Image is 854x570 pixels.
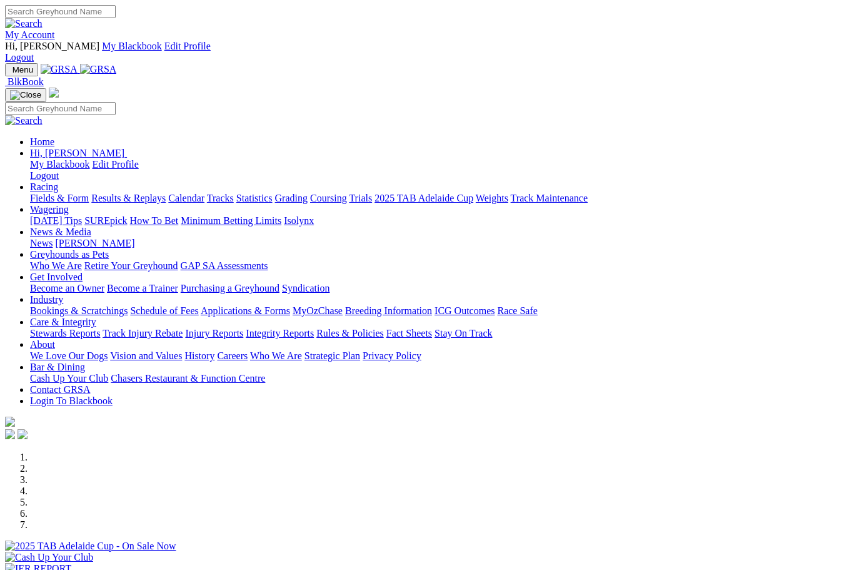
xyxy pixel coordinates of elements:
a: Bookings & Scratchings [30,305,128,316]
a: Trials [349,193,372,203]
a: Fields & Form [30,193,89,203]
a: 2025 TAB Adelaide Cup [374,193,473,203]
div: Wagering [30,215,849,226]
a: Stewards Reports [30,328,100,338]
img: GRSA [41,64,78,75]
a: Calendar [168,193,204,203]
a: My Blackbook [30,159,90,170]
a: MyOzChase [293,305,343,316]
a: Bar & Dining [30,362,85,372]
a: Logout [5,52,34,63]
div: About [30,350,849,362]
a: Applications & Forms [201,305,290,316]
a: How To Bet [130,215,179,226]
a: Cash Up Your Club [30,373,108,384]
a: GAP SA Assessments [181,260,268,271]
a: Grading [275,193,308,203]
a: Get Involved [30,272,83,282]
div: Care & Integrity [30,328,849,339]
a: Coursing [310,193,347,203]
input: Search [5,5,116,18]
a: Breeding Information [345,305,432,316]
a: Isolynx [284,215,314,226]
a: Race Safe [497,305,537,316]
a: Privacy Policy [363,350,421,361]
div: Greyhounds as Pets [30,260,849,272]
div: Hi, [PERSON_NAME] [30,159,849,181]
a: Statistics [236,193,273,203]
a: Fact Sheets [386,328,432,338]
a: Contact GRSA [30,384,90,395]
a: Minimum Betting Limits [181,215,281,226]
a: Vision and Values [110,350,182,361]
a: My Account [5,29,55,40]
div: News & Media [30,238,849,249]
a: News & Media [30,226,91,237]
a: Edit Profile [164,41,211,51]
a: Retire Your Greyhound [84,260,178,271]
a: About [30,339,55,350]
a: We Love Our Dogs [30,350,108,361]
span: BlkBook [8,76,44,87]
img: Search [5,115,43,126]
div: Get Involved [30,283,849,294]
a: Track Injury Rebate [103,328,183,338]
a: Stay On Track [435,328,492,338]
a: My Blackbook [102,41,162,51]
a: Chasers Restaurant & Function Centre [111,373,265,384]
img: logo-grsa-white.png [49,88,59,98]
div: My Account [5,41,849,63]
img: twitter.svg [18,429,28,439]
a: Results & Replays [91,193,166,203]
a: Who We Are [30,260,82,271]
a: Tracks [207,193,234,203]
a: Who We Are [250,350,302,361]
span: Hi, [PERSON_NAME] [5,41,99,51]
a: Injury Reports [185,328,243,338]
a: News [30,238,53,248]
a: BlkBook [5,76,44,87]
a: Logout [30,170,59,181]
a: Schedule of Fees [130,305,198,316]
span: Hi, [PERSON_NAME] [30,148,124,158]
input: Search [5,102,116,115]
a: Become an Owner [30,283,104,293]
button: Toggle navigation [5,88,46,102]
a: Industry [30,294,63,305]
a: Home [30,136,54,147]
button: Toggle navigation [5,63,38,76]
a: [PERSON_NAME] [55,238,134,248]
a: Greyhounds as Pets [30,249,109,260]
a: Wagering [30,204,69,215]
a: Strategic Plan [304,350,360,361]
a: Purchasing a Greyhound [181,283,279,293]
a: Login To Blackbook [30,395,113,406]
img: Close [10,90,41,100]
a: [DATE] Tips [30,215,82,226]
a: History [184,350,214,361]
img: facebook.svg [5,429,15,439]
a: Syndication [282,283,329,293]
img: 2025 TAB Adelaide Cup - On Sale Now [5,541,176,552]
a: Edit Profile [93,159,139,170]
img: logo-grsa-white.png [5,417,15,427]
img: GRSA [80,64,117,75]
a: Rules & Policies [316,328,384,338]
div: Industry [30,305,849,317]
a: Careers [217,350,248,361]
a: Racing [30,181,58,192]
a: SUREpick [84,215,127,226]
img: Cash Up Your Club [5,552,93,563]
div: Bar & Dining [30,373,849,384]
a: Track Maintenance [511,193,588,203]
a: Care & Integrity [30,317,96,327]
a: Integrity Reports [246,328,314,338]
a: Weights [476,193,508,203]
a: Become a Trainer [107,283,178,293]
a: ICG Outcomes [435,305,495,316]
a: Hi, [PERSON_NAME] [30,148,127,158]
img: Search [5,18,43,29]
div: Racing [30,193,849,204]
span: Menu [13,65,33,74]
